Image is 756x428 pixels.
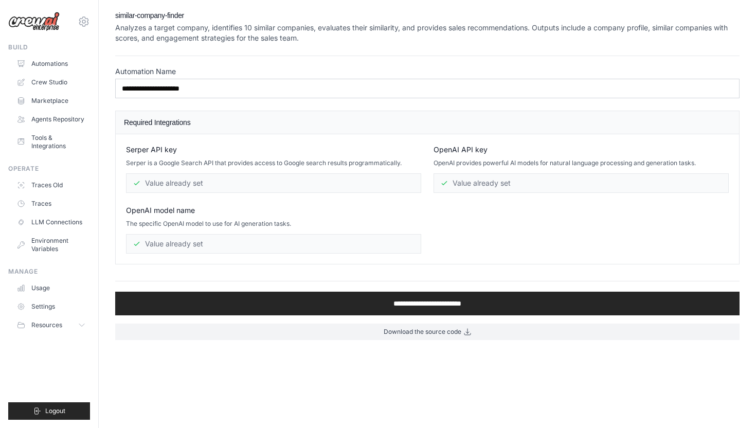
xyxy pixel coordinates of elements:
[12,93,90,109] a: Marketplace
[115,23,740,43] p: Analyzes a target company, identifies 10 similar companies, evaluates their similarity, and provi...
[126,234,421,254] div: Value already set
[12,298,90,315] a: Settings
[124,117,731,128] h4: Required Integrations
[115,66,740,77] label: Automation Name
[8,165,90,173] div: Operate
[12,233,90,257] a: Environment Variables
[434,159,729,167] p: OpenAI provides powerful AI models for natural language processing and generation tasks.
[12,130,90,154] a: Tools & Integrations
[8,402,90,420] button: Logout
[115,10,740,21] h2: similar-company-finder
[12,280,90,296] a: Usage
[12,177,90,193] a: Traces Old
[434,173,729,193] div: Value already set
[12,74,90,91] a: Crew Studio
[126,220,421,228] p: The specific OpenAI model to use for AI generation tasks.
[31,321,62,329] span: Resources
[8,267,90,276] div: Manage
[12,214,90,230] a: LLM Connections
[8,43,90,51] div: Build
[12,317,90,333] button: Resources
[126,205,195,216] span: OpenAI model name
[8,12,60,31] img: Logo
[434,145,488,155] span: OpenAI API key
[126,173,421,193] div: Value already set
[126,159,421,167] p: Serper is a Google Search API that provides access to Google search results programmatically.
[115,324,740,340] a: Download the source code
[384,328,461,336] span: Download the source code
[12,195,90,212] a: Traces
[126,145,177,155] span: Serper API key
[12,111,90,128] a: Agents Repository
[12,56,90,72] a: Automations
[45,407,65,415] span: Logout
